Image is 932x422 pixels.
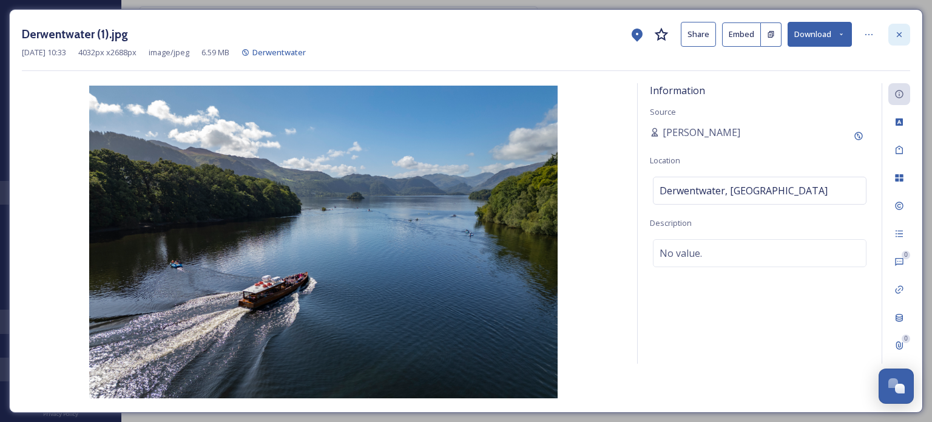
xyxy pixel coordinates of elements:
span: Source [650,106,676,117]
button: Download [788,22,852,47]
span: Location [650,155,680,166]
span: 6.59 MB [201,47,229,58]
span: Derwentwater, [GEOGRAPHIC_DATA] [660,183,828,198]
div: 0 [902,251,910,259]
button: Share [681,22,716,47]
span: 4032 px x 2688 px [78,47,137,58]
img: CUMBRIATOURISM_240814_PaulMitchell_KeswickDerwentwater-17.jpg [22,86,625,398]
span: Derwentwater [252,47,306,58]
span: image/jpeg [149,47,189,58]
span: Description [650,217,692,228]
span: [DATE] 10:33 [22,47,66,58]
button: Embed [722,22,761,47]
span: Information [650,84,705,97]
h3: Derwentwater (1).jpg [22,26,128,43]
span: No value. [660,246,702,260]
button: Open Chat [879,369,914,404]
span: [PERSON_NAME] [663,125,740,140]
div: 0 [902,335,910,343]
